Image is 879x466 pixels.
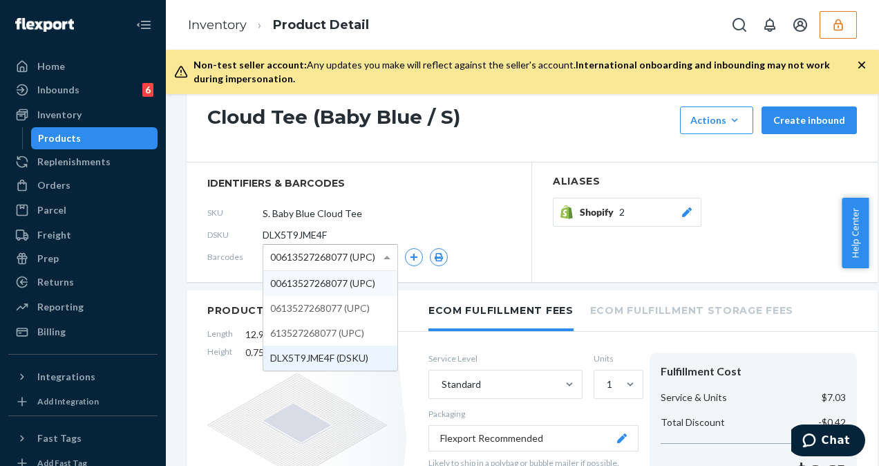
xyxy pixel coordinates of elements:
[207,304,340,317] h2: Product Dimensions
[619,205,625,219] span: 2
[8,271,158,293] a: Returns
[8,199,158,221] a: Parcel
[188,17,247,32] a: Inventory
[207,207,263,218] span: SKU
[8,366,158,388] button: Integrations
[37,83,79,97] div: Inbounds
[37,228,71,242] div: Freight
[207,328,233,342] span: Length
[842,198,869,268] button: Help Center
[37,155,111,169] div: Replenishments
[37,108,82,122] div: Inventory
[553,176,857,187] h2: Aliases
[590,290,793,328] li: Ecom Fulfillment Storage Fees
[762,106,857,134] button: Create inbound
[207,251,263,263] span: Barcodes
[605,378,607,391] input: 1
[8,393,158,410] a: Add Integration
[245,328,290,342] span: 12.9
[130,11,158,39] button: Close Navigation
[791,425,865,459] iframe: Opens a widget where you can chat to one of our agents
[193,59,307,71] span: Non-test seller account:
[270,245,375,269] span: 00613527268077 (UPC)
[263,271,397,296] div: 00613527268077 (UPC)
[607,378,612,391] div: 1
[37,59,65,73] div: Home
[37,178,70,192] div: Orders
[37,370,95,384] div: Integrations
[442,378,481,391] div: Standard
[553,198,701,227] button: Shopify2
[8,79,158,101] a: Inbounds6
[8,296,158,318] a: Reporting
[8,321,158,343] a: Billing
[245,346,290,360] span: 0.75
[594,353,639,364] label: Units
[263,321,397,346] div: 613527268077 (UPC)
[818,416,846,429] p: -$0.42
[661,391,727,404] p: Service & Units
[8,55,158,77] a: Home
[37,325,66,339] div: Billing
[37,300,84,314] div: Reporting
[207,229,263,241] span: DSKU
[263,346,397,371] div: DLX5T9JME4F (DSKU)
[15,18,74,32] img: Flexport logo
[756,11,784,39] button: Open notifications
[37,395,99,407] div: Add Integration
[37,252,59,265] div: Prep
[786,11,814,39] button: Open account menu
[142,83,153,97] div: 6
[680,106,753,134] button: Actions
[428,425,639,451] button: Flexport Recommended
[207,346,233,360] span: Height
[440,378,442,391] input: Standard
[193,58,857,86] div: Any updates you make will reflect against the seller's account.
[37,431,82,445] div: Fast Tags
[822,391,846,404] p: $7.03
[8,151,158,173] a: Replenishments
[8,174,158,196] a: Orders
[263,296,397,321] div: 0613527268077 (UPC)
[580,205,619,219] span: Shopify
[661,416,725,429] p: Total Discount
[207,176,511,190] span: identifiers & barcodes
[8,224,158,246] a: Freight
[38,131,81,145] div: Products
[661,364,846,380] div: Fulfillment Cost
[428,290,574,331] li: Ecom Fulfillment Fees
[263,228,327,242] span: DLX5T9JME4F
[690,113,743,127] div: Actions
[31,127,158,149] a: Products
[726,11,753,39] button: Open Search Box
[177,5,380,46] ol: breadcrumbs
[8,104,158,126] a: Inventory
[273,17,369,32] a: Product Detail
[207,106,673,134] h1: Cloud Tee (Baby Blue / S)
[428,408,639,420] p: Packaging
[37,275,74,289] div: Returns
[37,203,66,217] div: Parcel
[8,427,158,449] button: Fast Tags
[8,248,158,270] a: Prep
[428,353,583,364] label: Service Level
